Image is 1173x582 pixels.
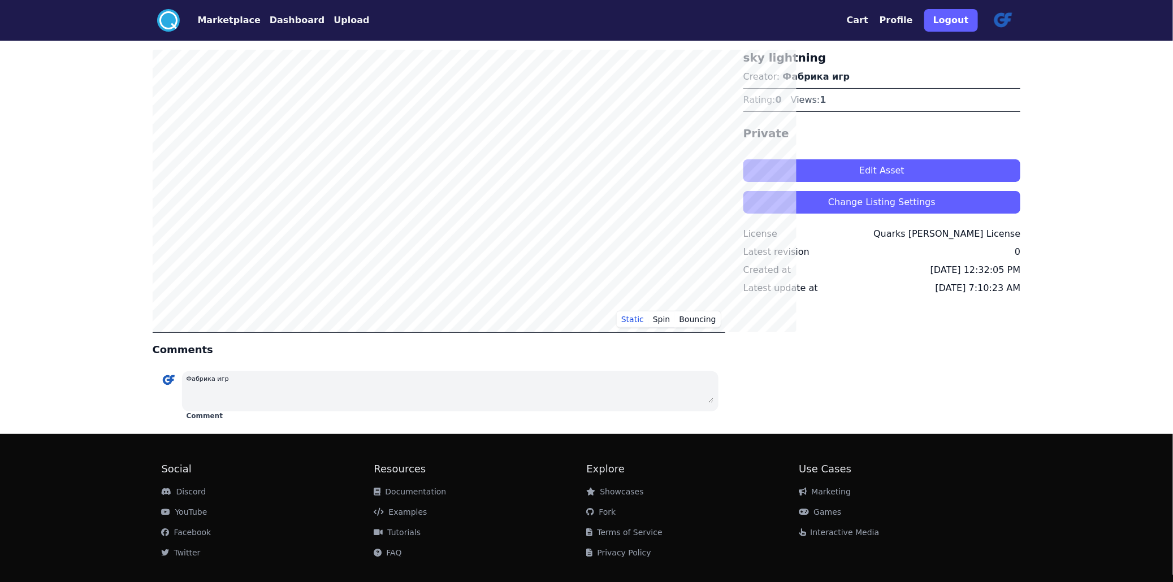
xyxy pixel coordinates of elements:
div: Quarks [PERSON_NAME] License [873,227,1020,241]
button: Upload [334,14,369,27]
a: Interactive Media [799,528,880,537]
a: Twitter [162,548,201,557]
a: Edit Asset [743,150,1021,182]
button: Cart [847,14,868,27]
button: Spin [648,311,675,328]
a: Marketplace [180,14,261,27]
h4: Comments [153,342,725,358]
a: Tutorials [374,528,421,537]
a: Фабрика игр [783,71,850,82]
small: Фабрика игр [187,375,229,383]
img: profile [159,371,178,389]
a: Logout [924,5,978,36]
h2: Use Cases [799,461,1012,477]
a: Games [799,507,842,516]
div: 0 [1015,245,1020,259]
div: Views: [791,93,826,107]
h2: Explore [587,461,799,477]
h2: Social [162,461,374,477]
button: Profile [880,14,913,27]
p: Creator: [743,70,1021,84]
a: Privacy Policy [587,548,651,557]
a: Terms of Service [587,528,663,537]
a: Dashboard [261,14,325,27]
div: [DATE] 7:10:23 AM [936,281,1021,295]
button: Static [617,311,648,328]
span: 1 [820,94,826,105]
h3: sky lightning [743,50,1021,66]
button: Change Listing Settings [743,191,1021,214]
button: Logout [924,9,978,32]
a: Examples [374,507,427,516]
a: Upload [324,14,369,27]
a: Facebook [162,528,211,537]
a: FAQ [374,548,402,557]
a: Documentation [374,487,447,496]
h2: Resources [374,461,587,477]
button: Comment [187,411,223,420]
a: Discord [162,487,206,496]
a: Fork [587,507,616,516]
button: Dashboard [270,14,325,27]
h4: Private [743,125,1021,141]
button: Edit Asset [743,159,1021,182]
a: Showcases [587,487,644,496]
a: Marketing [799,487,851,496]
a: YouTube [162,507,207,516]
button: Marketplace [198,14,261,27]
div: [DATE] 12:32:05 PM [930,263,1021,277]
img: profile [989,7,1016,34]
button: Bouncing [675,311,721,328]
